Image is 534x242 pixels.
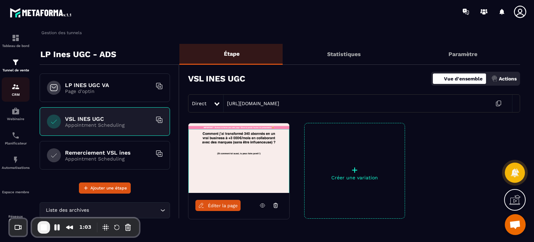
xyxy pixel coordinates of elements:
[65,85,152,92] h6: LP INES UGC VA
[218,51,226,60] img: bars-o.4a397970.svg
[2,166,30,170] p: Automatisations
[40,204,170,220] div: Search for option
[65,129,152,134] p: Appointment Scheduling
[2,93,30,96] p: CRM
[11,107,20,115] img: automations
[2,175,30,199] a: automationsautomationsEspace membre
[505,214,526,235] a: Ouvrir le chat
[224,102,279,108] a: [URL][DOMAIN_NAME]
[331,52,365,59] p: Statistiques
[453,52,482,59] p: Paramètre
[305,176,405,182] p: Créer une variation
[79,184,131,195] button: Ajouter une étape
[305,166,405,176] p: +
[40,30,88,37] a: Gestion des tunnels
[188,125,289,194] img: image
[2,126,30,150] a: schedulerschedulerPlanificateur
[208,204,238,210] span: Éditer la page
[228,52,244,58] p: Étape
[493,98,506,111] img: arrow-next.bcc2205e.svg
[2,68,30,72] p: Tunnel de vente
[2,29,30,53] a: formationformationTableau de bord
[65,92,152,97] p: Page d'optin
[10,6,72,19] img: logo
[11,233,20,241] img: email
[443,52,451,60] img: setting-gr.5f69749f.svg
[40,30,46,37] img: arrow
[11,180,20,188] img: automations
[90,208,159,216] input: Search for option
[44,208,90,216] span: Liste des archives
[499,77,517,83] p: Actions
[2,199,30,227] a: social-networksocial-networkRéseaux Sociaux
[188,75,245,85] h3: VSL INES UGC
[444,77,483,83] p: Vue d'ensemble
[65,166,152,172] p: Appointment Scheduling
[507,98,520,111] img: setting-w.858f3a88.svg
[2,190,30,194] p: Espace membre
[11,156,20,164] img: automations
[2,150,30,175] a: automationsautomationsAutomatisations
[40,49,116,63] p: LP Ines UGC - ADS
[2,77,30,102] a: formationformationCRM
[2,102,30,126] a: automationsautomationsWebinaire
[195,201,241,212] a: Éditer la page
[65,159,152,166] h6: Remerciement VSL ines
[491,77,497,83] img: actions.d6e523a2.png
[11,83,20,91] img: formation
[11,34,20,42] img: formation
[192,102,207,108] span: Direct
[436,77,443,83] img: dashboard-orange.40269519.svg
[156,93,163,100] img: trash
[2,214,30,222] p: Réseaux Sociaux
[2,141,30,145] p: Planificateur
[90,186,127,193] span: Ajouter une étape
[2,44,30,48] p: Tableau de bord
[11,58,20,67] img: formation
[156,167,163,174] img: trash
[156,130,163,137] img: trash
[2,117,30,121] p: Webinaire
[65,122,152,129] h6: VSL INES UGC
[11,204,20,213] img: social-network
[11,131,20,140] img: scheduler
[321,52,330,60] img: stats.20deebd0.svg
[2,53,30,77] a: formationformationTunnel de vente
